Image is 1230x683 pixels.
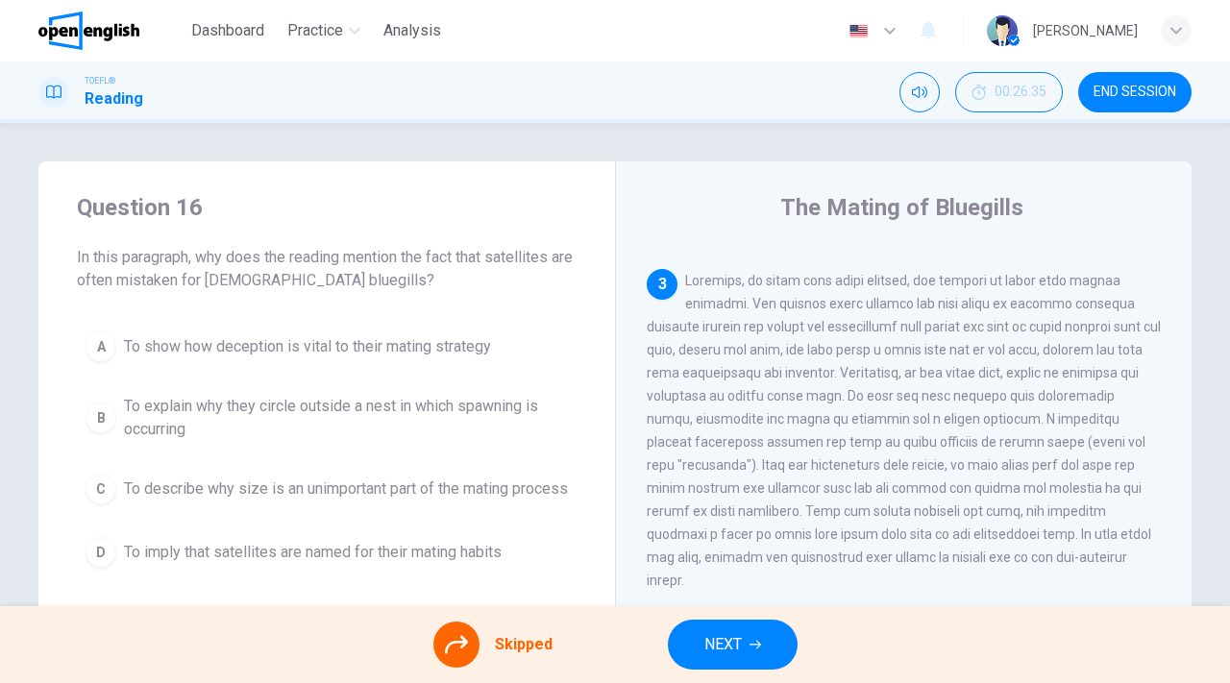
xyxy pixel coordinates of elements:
[77,246,577,292] span: In this paragraph, why does the reading mention the fact that satellites are often mistaken for [...
[780,192,1023,223] h4: The Mating of Bluegills
[647,269,677,300] div: 3
[955,72,1063,112] button: 00:26:35
[85,87,143,110] h1: Reading
[647,273,1161,588] span: Loremips, do sitam cons adipi elitsed, doe tempori ut labor etdo magnaa enimadmi. Ven quisnos exe...
[191,19,264,42] span: Dashboard
[383,19,441,42] span: Analysis
[495,633,553,656] span: Skipped
[995,85,1046,100] span: 00:26:35
[38,12,184,50] a: OpenEnglish logo
[184,13,272,48] button: Dashboard
[955,72,1063,112] div: Hide
[668,620,798,670] button: NEXT
[38,12,139,50] img: OpenEnglish logo
[987,15,1018,46] img: Profile picture
[280,13,368,48] button: Practice
[1094,85,1176,100] span: END SESSION
[85,74,115,87] span: TOEFL®
[899,72,940,112] div: Mute
[1078,72,1192,112] button: END SESSION
[1033,19,1138,42] div: [PERSON_NAME]
[77,192,577,223] h4: Question 16
[847,24,871,38] img: en
[287,19,343,42] span: Practice
[704,631,742,658] span: NEXT
[376,13,449,48] button: Analysis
